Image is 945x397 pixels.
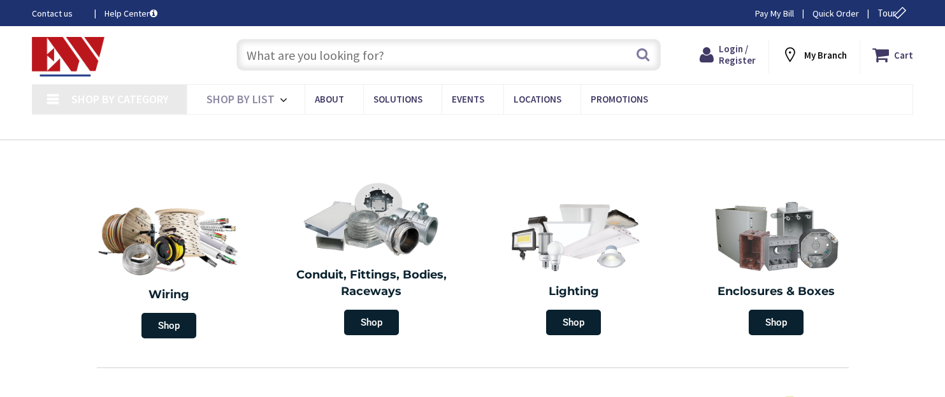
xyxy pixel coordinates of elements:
strong: Cart [894,43,913,66]
span: Shop By List [206,92,275,106]
span: Tour [877,7,910,19]
a: Lighting Shop [476,192,672,342]
span: Login / Register [719,43,756,66]
a: Help Center [105,7,157,20]
span: About [315,93,344,105]
span: Promotions [591,93,648,105]
a: Enclosures & Boxes Shop [678,192,874,342]
h2: Conduit, Fittings, Bodies, Raceways [280,267,463,300]
a: Contact us [32,7,84,20]
a: Cart [872,43,913,66]
span: Solutions [373,93,422,105]
a: Pay My Bill [755,7,794,20]
span: Shop [546,310,601,335]
span: Locations [514,93,561,105]
a: Conduit, Fittings, Bodies, Raceways Shop [273,175,470,342]
span: Events [452,93,484,105]
img: Electrical Wholesalers, Inc. [32,37,105,76]
input: What are you looking for? [236,39,661,71]
a: Quick Order [812,7,859,20]
strong: My Branch [804,49,847,61]
h2: Enclosures & Boxes [684,284,868,300]
h2: Lighting [482,284,666,300]
span: Shop [344,310,399,335]
a: Wiring Shop [68,192,271,345]
span: Shop By Category [71,92,169,106]
span: Shop [141,313,196,338]
h2: Wiring [75,287,264,303]
div: My Branch [781,43,847,66]
span: Shop [749,310,804,335]
a: Login / Register [700,43,756,66]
